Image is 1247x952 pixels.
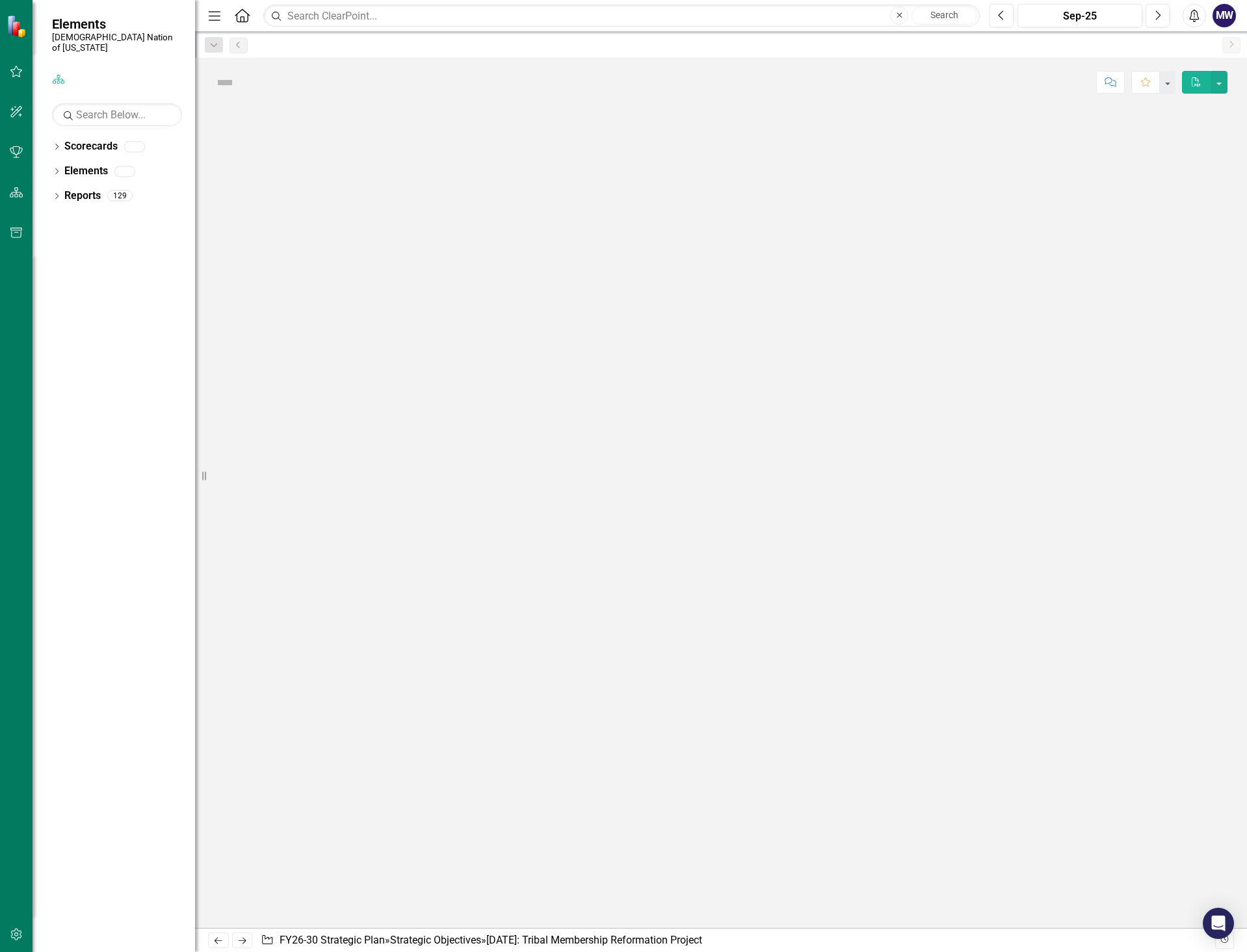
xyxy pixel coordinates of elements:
[52,103,182,126] input: Search Below...
[1213,4,1236,27] button: MW
[7,15,29,38] img: ClearPoint Strategy
[64,189,101,204] a: Reports
[64,164,108,179] a: Elements
[930,10,958,20] span: Search
[1017,4,1142,27] button: Sep-25
[107,191,133,202] div: 129
[261,933,1214,948] div: » »
[390,934,481,946] a: Strategic Objectives
[1203,908,1234,939] div: Open Intercom Messenger
[215,72,235,93] img: Not Defined
[64,139,118,154] a: Scorecards
[912,7,977,25] button: Search
[52,32,182,53] small: [DEMOGRAPHIC_DATA] Nation of [US_STATE]
[486,934,702,946] div: [DATE]: Tribal Membership Reformation Project
[263,5,980,27] input: Search ClearPoint...
[1022,8,1138,24] div: Sep-25
[280,934,385,946] a: FY26-30 Strategic Plan
[52,16,182,32] span: Elements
